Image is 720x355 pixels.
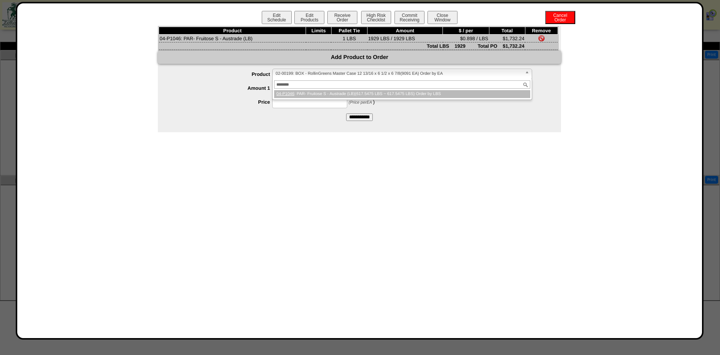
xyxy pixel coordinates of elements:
td: Total LBS 1929 Total PO $1,732.24 [159,42,525,50]
th: Limits [306,27,331,35]
span: EA [366,100,372,105]
div: Add Product to Order [158,51,561,64]
a: CloseWindow [427,17,458,23]
label: Amount 1 [173,85,272,91]
button: CancelOrder [545,11,575,24]
span: 1929 LBS / 1929 LBS [368,36,415,41]
div: ) [173,97,561,108]
button: EditProducts [294,11,324,24]
th: Pallet Tie [331,27,367,35]
th: Remove [525,27,558,35]
button: EditSchedule [262,11,292,24]
th: Total [489,27,525,35]
span: 1 LBS [343,36,356,41]
button: CommitReceiving [394,11,424,24]
label: Price [173,99,272,105]
em: 04-P1046 [276,92,294,96]
span: (Price per [349,100,373,105]
a: High RiskChecklist [360,17,393,23]
th: $ / per [443,27,489,35]
button: High RiskChecklist [361,11,391,24]
span: 02-00199: BOX - RollinGreens Master Case 12 13/16 x 6 1/2 x 6 7/8(9091 EA) Order by EA [276,69,522,78]
td: 04-P1046: PAR- Fruitose S - Austrade (LB) [159,35,306,42]
td: $1,732.24 [489,35,525,42]
th: Amount [367,27,443,35]
label: Product [173,71,272,77]
img: Remove Item [538,35,544,41]
th: Product [159,27,306,35]
button: ReceiveOrder [327,11,357,24]
button: CloseWindow [427,11,457,24]
li: : PAR- Fruitose S - Austrade (LB)(617.5475 LBS ~ 617.5475 LBS) Order by LBS [274,90,530,98]
td: $0.898 / LBS [443,35,489,42]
